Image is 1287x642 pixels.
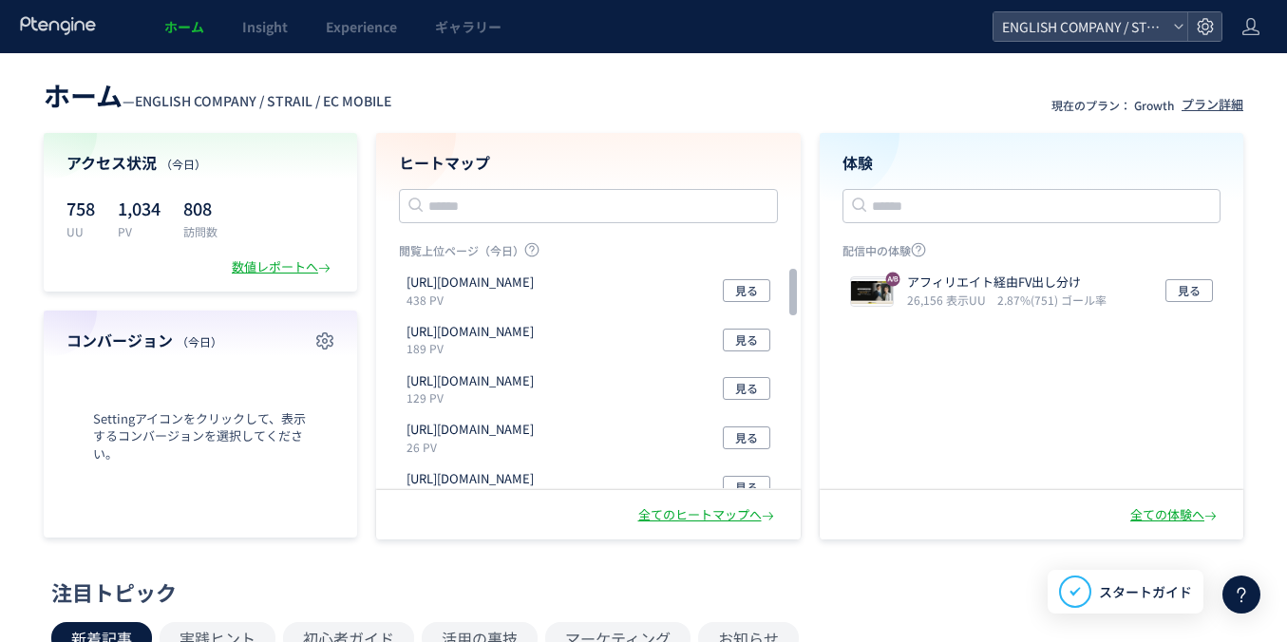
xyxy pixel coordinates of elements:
div: プラン詳細 [1182,96,1243,114]
button: 見る [723,329,770,351]
button: 見る [723,476,770,499]
div: 全ての体験へ [1130,506,1221,524]
div: 注目トピック [51,577,1226,607]
img: 920fe4fbd6425a842ced2e53801b7d551711446421274.jpeg [851,279,893,306]
p: https://strail-english.jp/application/ [407,470,534,488]
span: ホーム [44,76,123,114]
p: PV [118,223,161,239]
p: 閲覧上位ページ（今日） [399,242,778,266]
p: アフィリエイト経由FV出し分け [907,274,1099,292]
span: 見る [735,329,758,351]
span: （今日） [161,156,206,172]
p: 758 [66,193,95,223]
p: https://strail-english.jp/ [407,274,534,292]
div: — [44,76,391,114]
p: UU [66,223,95,239]
p: 18 PV [407,488,541,504]
p: 26 PV [407,439,541,455]
h4: アクセス状況 [66,152,334,174]
span: ENGLISH COMPANY / STRAIL / EC MOBILE [135,91,391,110]
span: 見る [735,426,758,449]
span: Insight [242,17,288,36]
p: 808 [183,193,218,223]
div: 数値レポートへ [232,258,334,276]
p: 訪問数 [183,223,218,239]
span: （今日） [177,333,222,349]
span: ホーム [164,17,204,36]
p: 配信中の体験 [842,242,1221,266]
span: ギャラリー [435,17,502,36]
p: https://englishcompany.jp/ [407,372,534,390]
span: 見る [735,377,758,400]
p: 129 PV [407,389,541,406]
span: 見る [735,279,758,302]
h4: コンバージョン [66,330,334,351]
span: Experience [326,17,397,36]
button: 見る [723,377,770,400]
div: 全てのヒートマップへ [638,506,778,524]
p: 438 PV [407,292,541,308]
i: 26,156 表示UU [907,292,994,308]
span: 見る [735,476,758,499]
span: 見る [1178,279,1201,302]
span: ENGLISH COMPANY / STRAIL / EC MOBILE [996,12,1165,41]
button: 見る [1165,279,1213,302]
p: https://strail-english.jp/ad-06/ [407,323,534,341]
i: 2.87%(751) ゴール率 [997,292,1107,308]
h4: 体験 [842,152,1221,174]
p: 現在のプラン： Growth [1051,97,1174,113]
span: Settingアイコンをクリックして、表示するコンバージョンを選択してください。 [66,410,334,463]
p: 1,034 [118,193,161,223]
span: スタートガイド [1099,582,1192,602]
p: https://englishcompany.jp/course/personal/ [407,421,534,439]
button: 見る [723,279,770,302]
p: 189 PV [407,340,541,356]
button: 見る [723,426,770,449]
h4: ヒートマップ [399,152,778,174]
